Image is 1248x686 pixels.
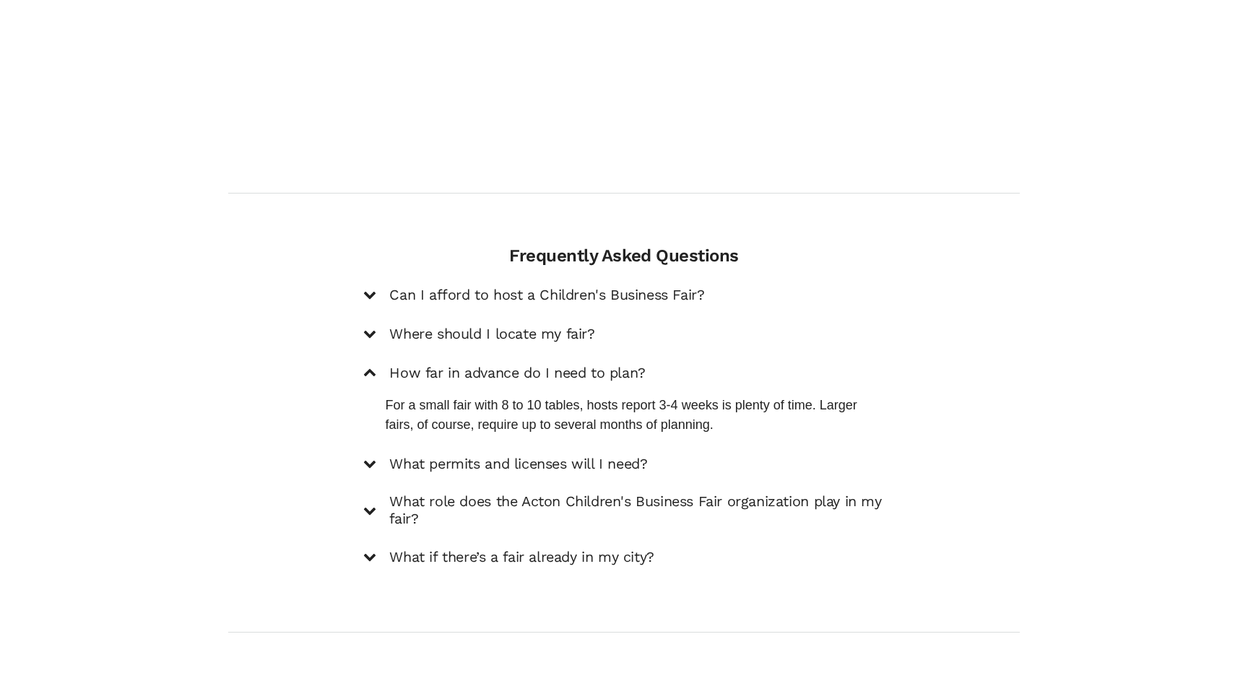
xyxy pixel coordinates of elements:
h5: What role does the Acton Children's Business Fair organization play in my fair? [389,493,884,528]
h5: What permits and licenses will I need? [389,456,647,473]
h5: What if there’s a fair already in my city? [389,549,654,566]
h5: How far in advance do I need to plan? [389,365,645,382]
h4: Frequently Asked Questions [363,246,884,266]
h5: Can I afford to host a Children's Business Fair? [389,287,704,304]
p: For a small fair with 8 to 10 tables, hosts report 3-4 weeks is plenty of time. Larger fairs, of ... [385,396,884,435]
h5: Where should I locate my fair? [389,326,594,343]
